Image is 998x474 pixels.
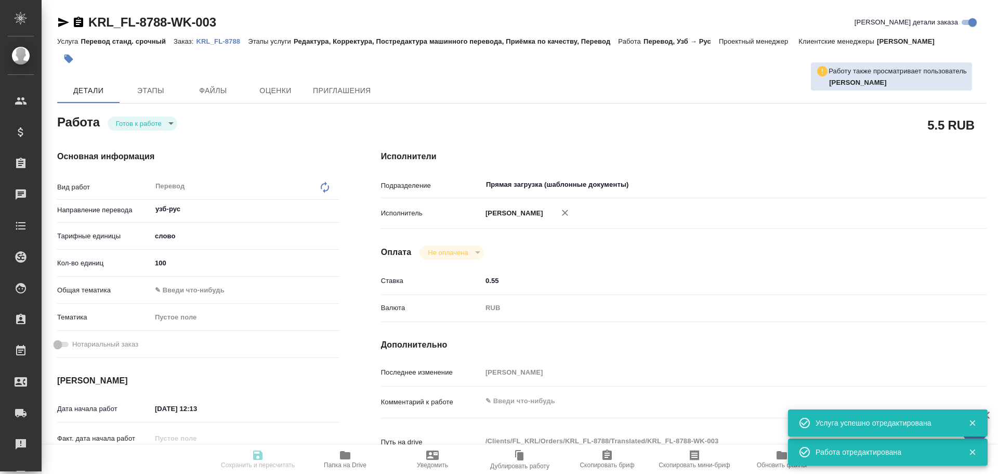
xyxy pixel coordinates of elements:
[155,285,327,296] div: ✎ Введи что-нибудь
[81,37,174,45] p: Перевод станд. срочный
[57,205,151,215] p: Направление перевода
[855,17,958,28] span: [PERSON_NAME] детали заказа
[389,445,476,474] button: Уведомить
[482,299,936,317] div: RUB
[72,16,85,29] button: Скопировать ссылку
[174,37,196,45] p: Заказ:
[381,339,987,351] h4: Дополнительно
[155,312,327,323] div: Пустое поле
[72,339,138,350] span: Нотариальный заказ
[381,303,482,313] p: Валюта
[563,445,651,474] button: Скопировать бриф
[57,231,151,241] p: Тарифные единицы
[757,462,807,469] span: Обновить файлы
[490,463,549,470] span: Дублировать работу
[738,445,825,474] button: Обновить файлы
[381,181,482,191] p: Подразделение
[381,276,482,286] p: Ставка
[126,84,176,97] span: Этапы
[113,119,165,128] button: Готов к работе
[829,66,967,76] p: Работу также просматривает пользователь
[63,84,113,97] span: Детали
[151,401,242,416] input: ✎ Введи что-нибудь
[482,365,936,380] input: Пустое поле
[719,37,791,45] p: Проектный менеджер
[644,37,719,45] p: Перевод, Узб → Рус
[57,112,100,131] h2: Работа
[57,182,151,193] p: Вид работ
[57,16,70,29] button: Скопировать ссылку для ЯМессенджера
[419,246,483,260] div: Готов к работе
[482,273,936,288] input: ✎ Введи что-нибудь
[188,84,238,97] span: Файлы
[927,116,975,134] h2: 5.5 RUB
[151,281,339,299] div: ✎ Введи что-нибудь
[196,37,248,45] p: KRL_FL-8788
[57,312,151,323] p: Тематика
[962,447,983,457] button: Закрыть
[214,445,301,474] button: Сохранить и пересчитать
[381,437,482,447] p: Путь на drive
[618,37,644,45] p: Работа
[151,309,339,326] div: Пустое поле
[798,37,877,45] p: Клиентские менеджеры
[57,404,151,414] p: Дата начала работ
[381,150,987,163] h4: Исполнители
[580,462,634,469] span: Скопировать бриф
[248,37,294,45] p: Этапы услуги
[476,445,563,474] button: Дублировать работу
[151,431,242,446] input: Пустое поле
[381,246,412,259] h4: Оплата
[962,418,983,428] button: Закрыть
[251,84,300,97] span: Оценки
[151,227,339,245] div: слово
[554,201,576,224] button: Удалить исполнителя
[294,37,618,45] p: Редактура, Корректура, Постредактура машинного перевода, Приёмка по качеству, Перевод
[196,36,248,45] a: KRL_FL-8788
[425,248,471,257] button: Не оплачена
[57,258,151,268] p: Кол-во единиц
[334,208,336,210] button: Open
[324,462,366,469] span: Папка на Drive
[88,15,216,29] a: KRL_FL-8788-WK-003
[301,445,389,474] button: Папка на Drive
[381,397,482,407] p: Комментарий к работе
[57,433,151,444] p: Факт. дата начала работ
[313,84,371,97] span: Приглашения
[816,418,953,428] div: Услуга успешно отредактирована
[57,285,151,296] p: Общая тематика
[816,447,953,457] div: Работа отредактирована
[151,255,339,271] input: ✎ Введи что-нибудь
[482,208,543,219] p: [PERSON_NAME]
[57,375,339,387] h4: [PERSON_NAME]
[659,462,730,469] span: Скопировать мини-бриф
[417,462,448,469] span: Уведомить
[877,37,942,45] p: [PERSON_NAME]
[829,78,967,88] p: Касымов Тимур
[57,37,81,45] p: Услуга
[221,462,295,469] span: Сохранить и пересчитать
[651,445,738,474] button: Скопировать мини-бриф
[57,47,80,70] button: Добавить тэг
[108,117,177,131] div: Готов к работе
[381,367,482,378] p: Последнее изменение
[482,432,936,450] textarea: /Clients/FL_KRL/Orders/KRL_FL-8788/Translated/KRL_FL-8788-WK-003
[381,208,482,219] p: Исполнитель
[57,150,339,163] h4: Основная информация
[930,184,933,186] button: Open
